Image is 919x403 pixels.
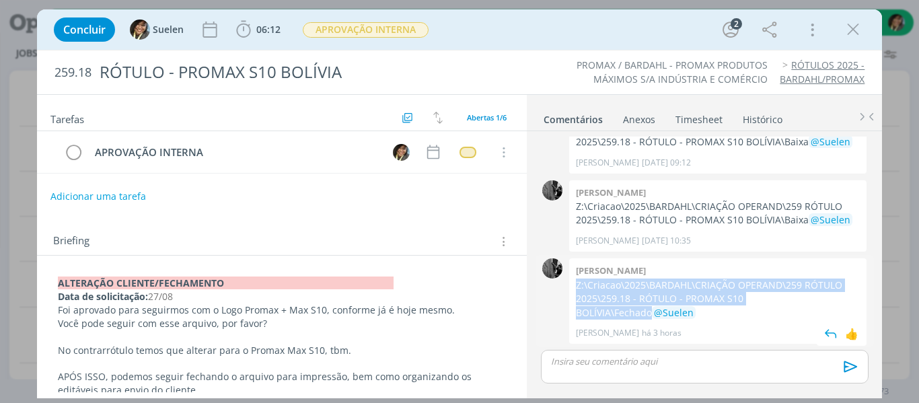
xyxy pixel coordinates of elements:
[821,324,841,344] img: answer.svg
[130,20,150,40] img: S
[433,112,443,124] img: arrow-down-up.svg
[54,17,115,42] button: Concluir
[642,235,691,247] span: [DATE] 10:35
[37,9,883,398] div: dialog
[742,107,783,126] a: Histórico
[576,235,639,247] p: [PERSON_NAME]
[675,107,723,126] a: Timesheet
[148,290,173,303] span: 27/08
[576,279,860,320] p: Z:\Criacao\2025\BARDAHL\CRIAÇÃO OPERAND\259 RÓTULO 2025\259.18 - RÓTULO - PROMAX S10 BOLÍVIA\Fechado
[302,22,429,38] button: APROVAÇÃO INTERNA
[130,20,184,40] button: SSuelen
[391,142,411,162] button: S
[256,23,281,36] span: 06:12
[811,135,850,148] span: @Suelen
[303,22,429,38] span: APROVAÇÃO INTERNA
[642,157,691,169] span: [DATE] 09:12
[153,25,184,34] span: Suelen
[94,56,521,89] div: RÓTULO - PROMAX S10 BOLÍVIA
[543,107,603,126] a: Comentários
[54,65,91,80] span: 259.18
[58,317,507,330] p: Você pode seguir com esse arquivo, por favor?
[58,290,148,303] strong: Data de solicitação:
[467,112,507,122] span: Abertas 1/6
[58,344,507,357] p: No contrarrótulo temos que alterar para o Promax Max S10, tbm.
[654,306,694,319] span: @Suelen
[58,303,507,317] p: Foi aprovado para seguirmos com o Logo Promax + Max S10, conforme já é hoje mesmo.
[53,233,89,250] span: Briefing
[845,326,858,342] div: 👍
[576,157,639,169] p: [PERSON_NAME]
[642,327,682,339] span: há 3 horas
[542,258,562,279] img: P
[58,277,394,289] strong: ALTERAÇÃO CLIENTE/FECHAMENTO
[50,110,84,126] span: Tarefas
[58,370,507,397] p: APÓS ISSO, podemos seguir fechando o arquivo para impressão, bem como organizando os editáveis pa...
[576,186,646,198] b: [PERSON_NAME]
[576,264,646,277] b: [PERSON_NAME]
[811,213,850,226] span: @Suelen
[576,327,639,339] p: [PERSON_NAME]
[780,59,865,85] a: RÓTULOS 2025 - BARDAHL/PROMAX
[623,113,655,126] div: Anexos
[89,144,381,161] div: APROVAÇÃO INTERNA
[50,184,147,209] button: Adicionar uma tarefa
[577,59,768,85] a: PROMAX / BARDAHL - PROMAX PRODUTOS MÁXIMOS S/A INDÚSTRIA E COMÉRCIO
[731,18,742,30] div: 2
[233,19,284,40] button: 06:12
[720,19,741,40] button: 2
[63,24,106,35] span: Concluir
[393,144,410,161] img: S
[542,180,562,200] img: P
[576,200,860,227] p: Z:\Criacao\2025\BARDAHL\CRIAÇÃO OPERAND\259 RÓTULO 2025\259.18 - RÓTULO - PROMAX S10 BOLÍVIA\Baixa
